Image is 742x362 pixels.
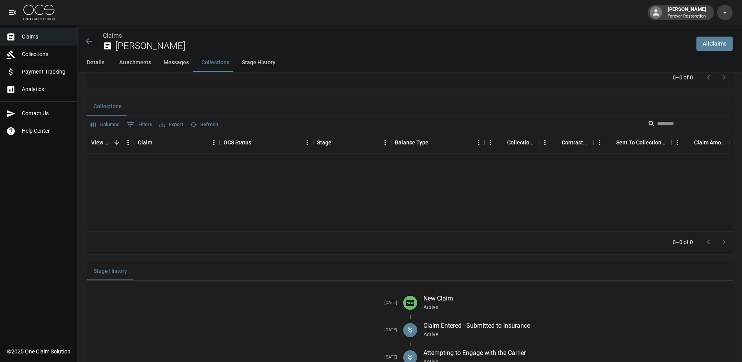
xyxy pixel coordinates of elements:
div: Collections Fee [485,132,539,153]
div: OCS Status [224,132,251,153]
a: AllClaims [696,37,733,51]
button: Sort [683,137,694,148]
span: Analytics [22,85,71,93]
nav: breadcrumb [103,31,690,40]
div: Balance Type [395,132,428,153]
button: Menu [379,137,391,148]
div: Search [648,118,731,132]
p: Active [423,330,727,338]
div: Sent To Collections Date [594,132,672,153]
button: Sort [111,137,122,148]
span: Collections [22,50,71,58]
p: 0–0 of 0 [673,238,693,246]
button: Menu [539,137,551,148]
p: 0–0 of 0 [673,74,693,81]
button: Menu [301,137,313,148]
div: related-list tabs [87,262,733,280]
p: Claim Entered - Submitted to Insurance [423,321,727,330]
h5: [DATE] [93,355,397,360]
div: © 2025 One Claim Solution [7,348,70,355]
h2: [PERSON_NAME] [115,40,690,52]
button: Collections [195,53,236,72]
span: Help Center [22,127,71,135]
span: Claims [22,33,71,41]
span: Payment Tracking [22,68,71,76]
button: Sort [152,137,163,148]
div: View Collection [91,132,111,153]
button: Export [157,119,185,131]
div: Stage [317,132,331,153]
p: New Claim [423,294,727,303]
span: Contact Us [22,109,71,118]
div: Claim [134,132,220,153]
div: Claim [138,132,152,153]
h5: [DATE] [93,300,397,306]
div: Sent To Collections Date [616,132,668,153]
button: Stage History [236,53,282,72]
a: Claims [103,32,122,39]
button: Sort [428,137,439,148]
button: Show filters [125,118,154,131]
div: OCS Status [220,132,313,153]
button: Select columns [89,119,122,131]
div: Collections Fee [507,132,535,153]
button: Sort [331,137,342,148]
div: [PERSON_NAME] [664,5,709,19]
div: anchor tabs [78,53,742,72]
button: Menu [208,137,220,148]
button: Collections [87,97,128,116]
div: Claim Amount [672,132,730,153]
div: Contractor Amount [539,132,594,153]
button: Stage History [87,262,133,280]
img: ocs-logo-white-transparent.png [23,5,55,20]
div: View Collection [87,132,134,153]
p: Active [423,303,727,311]
div: Balance Type [391,132,485,153]
button: Refresh [188,119,220,131]
button: Sort [605,137,616,148]
button: Sort [551,137,562,148]
button: Menu [485,137,496,148]
div: Claim Amount [694,132,726,153]
div: Stage [313,132,391,153]
button: open drawer [5,5,20,20]
p: Attempting to Engage with the Carrier [423,348,727,358]
button: Menu [473,137,485,148]
button: Attachments [113,53,157,72]
button: Messages [157,53,195,72]
button: Sort [251,137,262,148]
h5: [DATE] [93,327,397,333]
button: Menu [672,137,683,148]
button: Menu [122,137,134,148]
div: related-list tabs [87,97,733,116]
p: Forever Restoration [668,13,706,20]
div: Contractor Amount [562,132,590,153]
button: Details [78,53,113,72]
button: Menu [594,137,605,148]
button: Sort [496,137,507,148]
